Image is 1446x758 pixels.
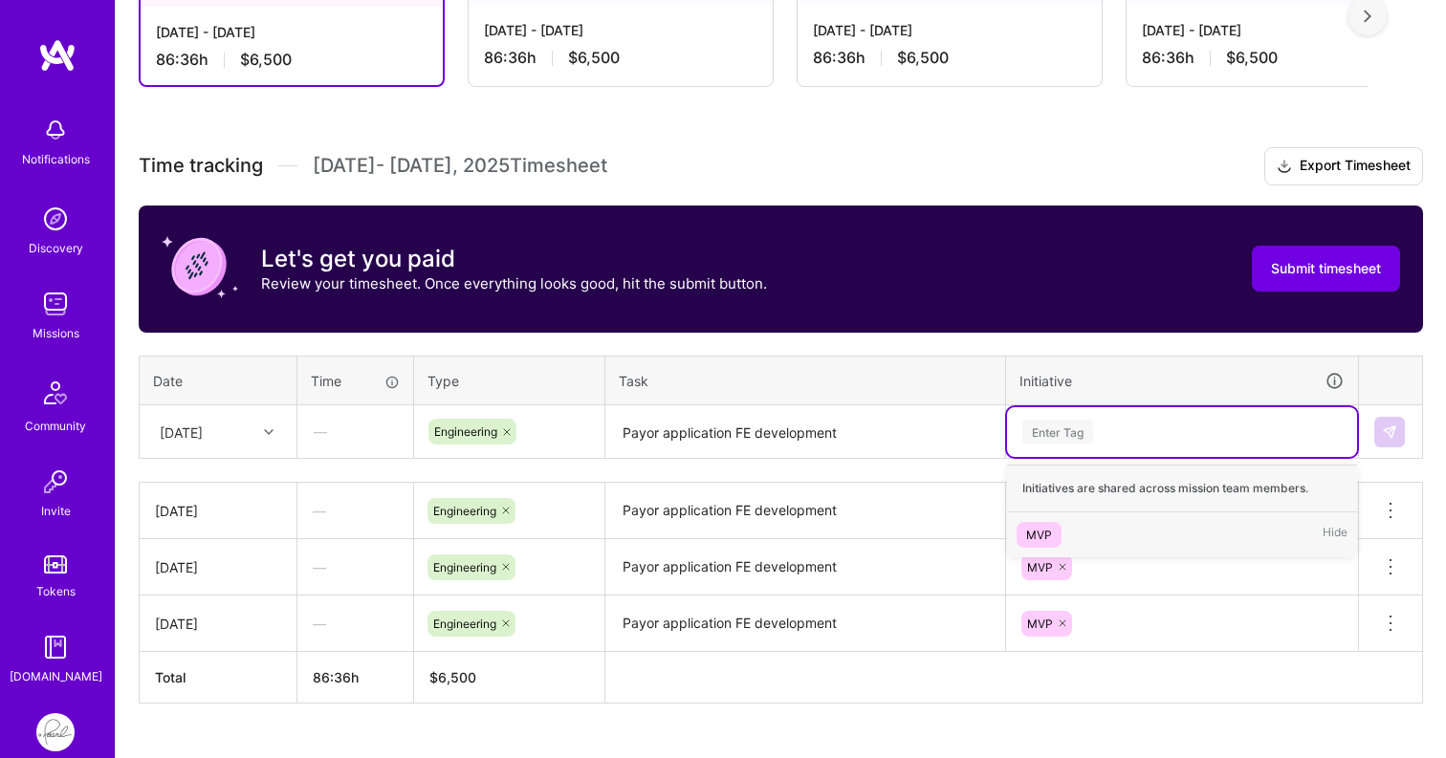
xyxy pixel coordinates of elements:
img: bell [36,111,75,149]
div: Invite [41,501,71,521]
div: [DATE] - [DATE] [1142,20,1415,40]
div: Time [311,371,400,391]
span: $6,500 [240,50,292,70]
textarea: Payor application FE development [607,485,1003,537]
th: Date [140,356,297,405]
span: MVP [1027,617,1053,631]
textarea: Payor application FE development [607,597,1003,650]
div: [DATE] - [DATE] [484,20,757,40]
div: Enter Tag [1022,417,1093,446]
span: MVP [1027,560,1053,574]
th: Task [605,356,1006,405]
div: [DATE] [155,501,281,521]
div: — [297,598,413,649]
div: Tokens [36,581,76,601]
img: guide book [36,628,75,666]
th: 86:36h [297,652,414,704]
img: Submit [1382,424,1397,440]
span: Hide [1323,522,1347,548]
div: — [298,406,412,457]
div: Initiative [1019,370,1345,392]
button: Submit timesheet [1252,246,1400,292]
a: Pearl: MVP Build [32,713,79,751]
img: tokens [44,555,67,574]
img: coin [162,228,238,305]
img: right [1364,10,1371,23]
th: Type [414,356,605,405]
div: — [297,542,413,593]
div: 86:36 h [813,48,1086,68]
div: [DATE] [155,614,281,634]
img: Pearl: MVP Build [36,713,75,751]
div: Community [25,416,86,436]
span: $6,500 [568,48,620,68]
div: [DATE] - [DATE] [156,22,427,42]
th: Total [140,652,297,704]
div: 86:36 h [156,50,427,70]
div: 86:36 h [484,48,757,68]
textarea: Payor application FE development [607,407,1003,458]
img: Community [33,370,78,416]
h3: Let's get you paid [261,245,767,273]
div: [DOMAIN_NAME] [10,666,102,686]
span: Engineering [433,504,496,518]
span: Engineering [434,424,497,439]
div: 86:36 h [1142,48,1415,68]
p: Review your timesheet. Once everything looks good, hit the submit button. [261,273,767,293]
span: [DATE] - [DATE] , 2025 Timesheet [313,154,607,178]
th: $6,500 [414,652,605,704]
img: discovery [36,200,75,238]
div: — [297,486,413,536]
span: Time tracking [139,154,263,178]
i: icon Chevron [264,427,274,437]
div: Initiatives are shared across mission team members. [1007,465,1357,512]
div: [DATE] [155,557,281,577]
span: Submit timesheet [1271,259,1381,278]
textarea: Payor application FE development [607,541,1003,594]
i: icon Download [1277,157,1292,177]
span: Engineering [433,560,496,574]
span: $6,500 [1226,48,1278,68]
img: Invite [36,463,75,501]
div: Discovery [29,238,83,258]
div: [DATE] [160,422,203,442]
span: $6,500 [897,48,949,68]
div: Missions [33,323,79,343]
div: [DATE] - [DATE] [813,20,1086,40]
img: logo [38,38,77,73]
div: MVP [1026,525,1052,545]
button: Export Timesheet [1264,147,1423,185]
img: teamwork [36,285,75,323]
div: Notifications [22,149,90,169]
span: Engineering [433,617,496,631]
